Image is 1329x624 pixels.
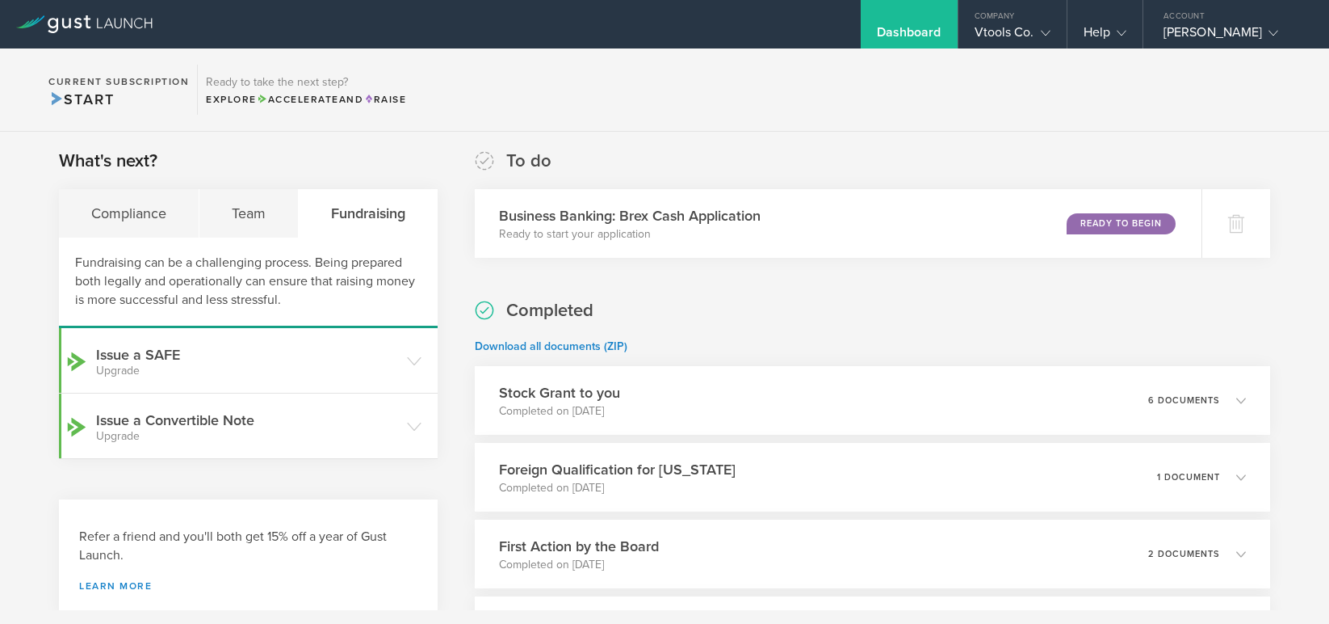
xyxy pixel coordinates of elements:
div: Business Banking: Brex Cash ApplicationReady to start your applicationReady to Begin [475,189,1201,258]
span: and [257,94,364,105]
div: Fundraising can be a challenging process. Being prepared both legally and operationally can ensur... [59,238,438,328]
div: Ready to Begin [1067,213,1176,234]
p: 2 documents [1148,550,1220,559]
div: Team [199,189,299,238]
div: Fundraising [299,189,438,238]
div: Dashboard [877,24,941,48]
p: 1 document [1157,473,1220,482]
span: Start [48,91,114,108]
span: Raise [363,94,406,105]
div: Compliance [59,189,199,238]
h3: Stock Grant to you [499,382,620,403]
h3: Refer a friend and you'll both get 15% off a year of Gust Launch. [79,528,417,565]
small: Upgrade [96,431,399,442]
h2: To do [506,150,551,173]
p: 6 documents [1148,396,1220,405]
div: Explore [206,92,406,107]
h3: Foreign Qualification for [US_STATE] [499,459,736,480]
small: Upgrade [96,365,399,377]
div: [PERSON_NAME] [1163,24,1301,48]
h2: Completed [506,299,593,323]
a: Learn more [79,581,417,591]
p: Completed on [DATE] [499,403,620,420]
h3: Issue a SAFE [96,344,399,377]
h3: First Action by the Board [499,536,659,557]
div: Help [1084,24,1126,48]
h3: Business Banking: Brex Cash Application [499,205,761,226]
h2: Current Subscription [48,77,189,86]
div: Vtools Co. [975,24,1050,48]
h3: Ready to take the next step? [206,77,406,88]
p: Completed on [DATE] [499,557,659,573]
div: Ready to take the next step?ExploreAccelerateandRaise [197,65,414,115]
iframe: Chat Widget [1248,546,1329,624]
h3: Issue a Convertible Note [96,410,399,442]
span: Accelerate [257,94,339,105]
p: Ready to start your application [499,226,761,242]
p: Completed on [DATE] [499,480,736,496]
h2: What's next? [59,150,157,173]
a: Download all documents (ZIP) [475,339,627,353]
